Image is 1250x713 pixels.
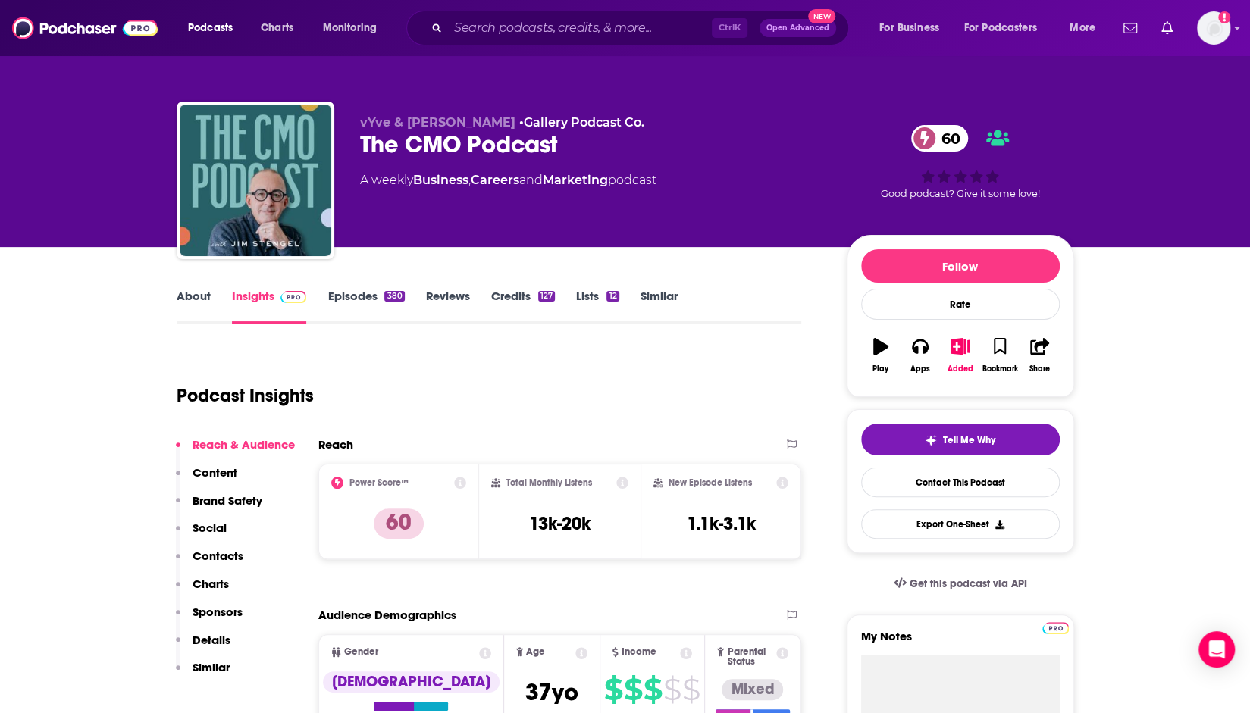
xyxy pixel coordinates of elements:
span: Monitoring [323,17,377,39]
span: $ [663,677,681,702]
a: Episodes380 [327,289,404,324]
img: The CMO Podcast [180,105,331,256]
button: Bookmark [980,328,1020,383]
a: Similar [641,289,678,324]
button: Added [940,328,979,383]
p: Details [193,633,230,647]
a: InsightsPodchaser Pro [232,289,307,324]
img: User Profile [1197,11,1230,45]
button: Export One-Sheet [861,509,1060,539]
p: Social [193,521,227,535]
span: 60 [926,125,968,152]
a: Credits127 [491,289,555,324]
button: Apps [901,328,940,383]
button: open menu [954,16,1059,40]
label: My Notes [861,629,1060,655]
p: Brand Safety [193,493,262,508]
a: About [177,289,211,324]
span: $ [644,677,662,702]
svg: Add a profile image [1218,11,1230,23]
a: Marketing [543,173,608,187]
a: Careers [471,173,519,187]
a: Business [413,173,468,187]
h2: Audience Demographics [318,608,456,622]
span: Get this podcast via API [909,577,1026,590]
span: vYve & [PERSON_NAME] [360,115,515,130]
div: 127 [538,291,555,302]
span: Tell Me Why [943,434,995,446]
button: Show profile menu [1197,11,1230,45]
span: Parental Status [727,647,774,667]
div: A weekly podcast [360,171,656,189]
a: 60 [911,125,968,152]
a: Pro website [1042,620,1069,634]
button: Details [176,633,230,661]
div: Rate [861,289,1060,320]
span: , [468,173,471,187]
button: Play [861,328,901,383]
p: Sponsors [193,605,243,619]
p: Charts [193,577,229,591]
div: Share [1029,364,1050,374]
span: Age [526,647,545,657]
span: $ [604,677,622,702]
div: Mixed [722,679,783,700]
h2: Power Score™ [349,477,409,488]
button: Sponsors [176,605,243,633]
img: Podchaser - Follow, Share and Rate Podcasts [12,14,158,42]
span: $ [624,677,642,702]
span: For Podcasters [964,17,1037,39]
span: Good podcast? Give it some love! [881,188,1040,199]
div: 12 [606,291,619,302]
button: Brand Safety [176,493,262,521]
button: Share [1020,328,1059,383]
div: Added [948,364,973,374]
a: Gallery Podcast Co. [524,115,644,130]
button: Charts [176,577,229,605]
button: open menu [177,16,252,40]
span: • [519,115,644,130]
div: 380 [384,291,404,302]
div: Search podcasts, credits, & more... [421,11,863,45]
a: Show notifications dropdown [1117,15,1143,41]
p: Contacts [193,549,243,563]
a: Show notifications dropdown [1155,15,1179,41]
button: open menu [869,16,958,40]
span: 37 yo [525,677,578,707]
a: Reviews [426,289,470,324]
div: Open Intercom Messenger [1198,631,1235,668]
a: Charts [251,16,302,40]
button: Open AdvancedNew [760,19,836,37]
p: 60 [374,508,424,539]
div: Apps [910,364,930,374]
button: Social [176,521,227,549]
h2: Reach [318,437,353,452]
span: Open Advanced [766,24,829,32]
h2: New Episode Listens [669,477,752,488]
p: Reach & Audience [193,437,295,452]
span: Logged in as ncannella [1197,11,1230,45]
input: Search podcasts, credits, & more... [448,16,712,40]
span: For Business [879,17,939,39]
span: New [808,9,835,23]
p: Content [193,465,237,480]
span: Ctrl K [712,18,747,38]
button: open menu [1059,16,1114,40]
span: Charts [261,17,293,39]
span: Podcasts [188,17,233,39]
span: $ [682,677,700,702]
img: Podchaser Pro [280,291,307,303]
a: Lists12 [576,289,619,324]
h1: Podcast Insights [177,384,314,407]
span: and [519,173,543,187]
a: Contact This Podcast [861,468,1060,497]
button: Contacts [176,549,243,577]
div: 60Good podcast? Give it some love! [847,115,1074,209]
button: Reach & Audience [176,437,295,465]
div: Bookmark [982,364,1017,374]
span: Gender [344,647,378,657]
button: tell me why sparkleTell Me Why [861,424,1060,455]
div: [DEMOGRAPHIC_DATA] [323,671,500,693]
